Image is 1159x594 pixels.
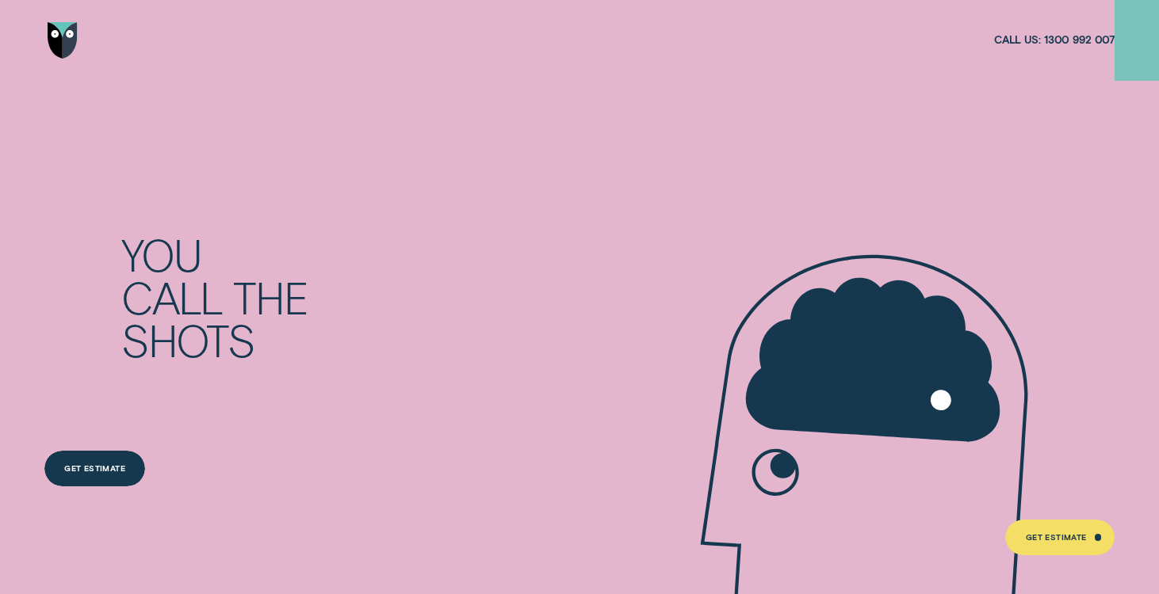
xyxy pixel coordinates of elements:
img: Wisr [48,22,78,59]
a: Get Estimate [1005,520,1115,556]
a: Get Estimate [44,451,146,487]
div: You call the shots [121,233,572,362]
span: Call us: [994,33,1041,48]
span: 1300 992 007 [1044,33,1115,48]
a: Call us:1300 992 007 [994,33,1115,48]
h2: You call the shots [115,233,579,362]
